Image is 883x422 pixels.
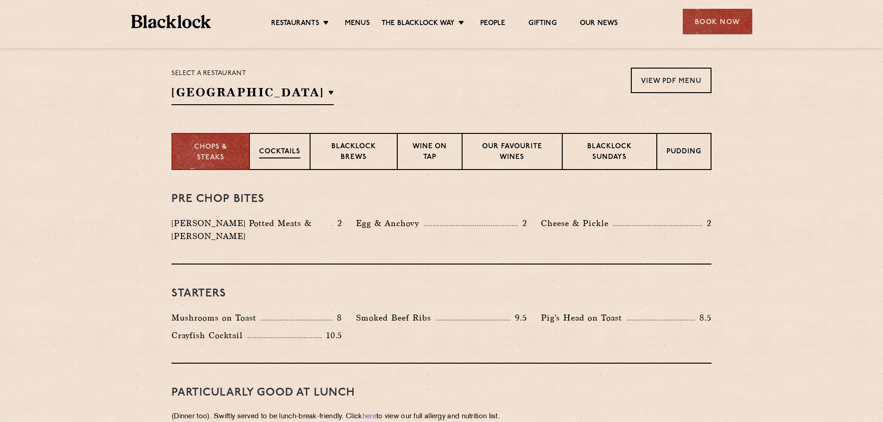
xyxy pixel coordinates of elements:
p: Pig's Head on Toast [541,311,627,324]
p: Crayfish Cocktail [172,329,248,342]
a: The Blacklock Way [381,19,455,29]
p: Cocktails [259,147,300,158]
p: Smoked Beef Ribs [356,311,436,324]
p: Wine on Tap [407,142,452,164]
a: Menus [345,19,370,29]
p: 8 [332,312,342,324]
img: BL_Textured_Logo-footer-cropped.svg [131,15,211,28]
a: Gifting [528,19,556,29]
p: 2 [518,217,527,229]
a: here [362,413,376,420]
p: 10.5 [322,329,342,341]
p: Our favourite wines [472,142,552,164]
p: 2 [702,217,711,229]
p: Select a restaurant [172,68,334,80]
a: Our News [580,19,618,29]
h3: PARTICULARLY GOOD AT LUNCH [172,387,711,399]
p: Cheese & Pickle [541,217,613,230]
p: Pudding [667,147,701,158]
p: 2 [333,217,342,229]
p: Egg & Anchovy [356,217,424,230]
p: Blacklock Sundays [572,142,647,164]
p: [PERSON_NAME] Potted Meats & [PERSON_NAME] [172,217,332,243]
p: Chops & Steaks [182,142,240,163]
a: View PDF Menu [631,68,711,93]
p: 8.5 [695,312,711,324]
a: Restaurants [271,19,319,29]
p: Mushrooms on Toast [172,311,261,324]
h3: Pre Chop Bites [172,193,711,205]
h3: Starters [172,288,711,300]
p: Blacklock Brews [320,142,388,164]
div: Book Now [683,9,752,34]
a: People [480,19,505,29]
p: 9.5 [510,312,527,324]
h2: [GEOGRAPHIC_DATA] [172,84,334,105]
